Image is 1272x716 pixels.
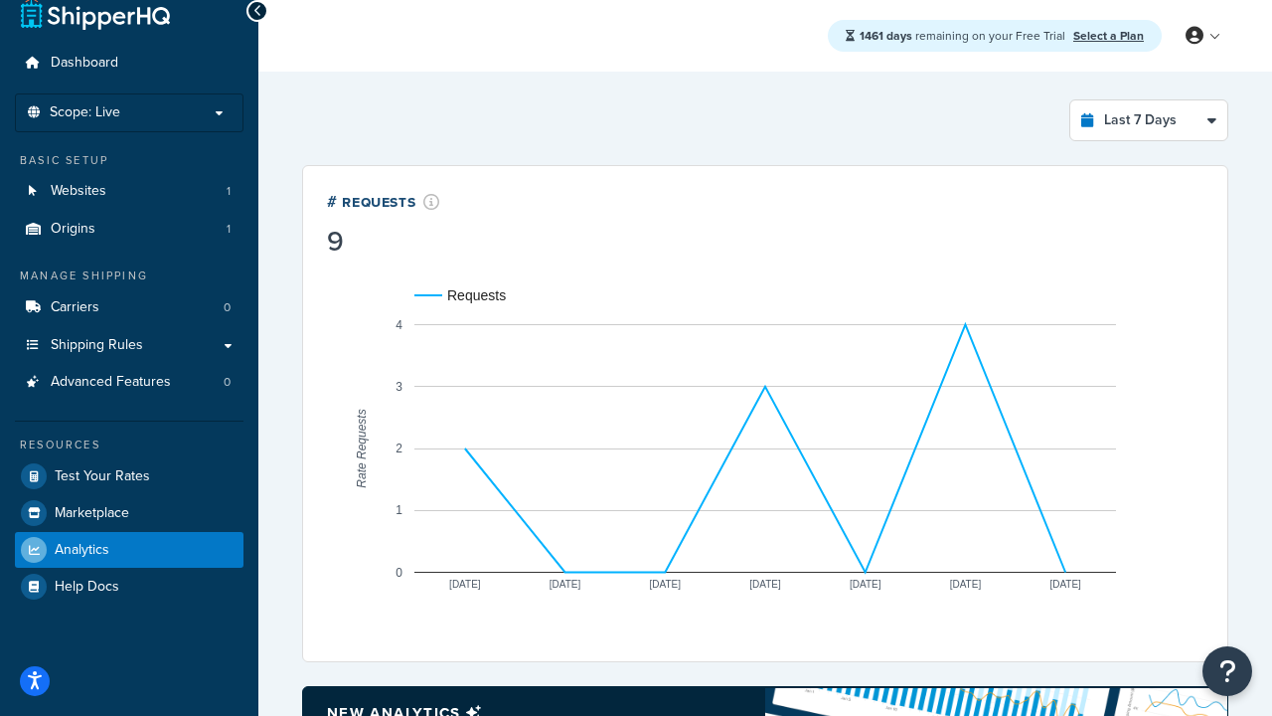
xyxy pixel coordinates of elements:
[396,380,402,394] text: 3
[15,152,243,169] div: Basic Setup
[224,299,231,316] span: 0
[1073,27,1144,45] a: Select a Plan
[1049,579,1081,590] text: [DATE]
[15,173,243,210] a: Websites1
[447,287,506,303] text: Requests
[15,289,243,326] li: Carriers
[15,569,243,605] a: Help Docs
[51,55,118,72] span: Dashboard
[51,374,171,391] span: Advanced Features
[396,442,402,455] text: 2
[15,458,243,494] a: Test Your Rates
[55,468,150,485] span: Test Your Rates
[51,183,106,200] span: Websites
[15,173,243,210] li: Websites
[15,327,243,364] a: Shipping Rules
[650,579,682,590] text: [DATE]
[224,374,231,391] span: 0
[55,579,119,596] span: Help Docs
[396,503,402,517] text: 1
[327,190,440,213] div: # Requests
[50,104,120,121] span: Scope: Live
[51,221,95,238] span: Origins
[860,27,912,45] strong: 1461 days
[950,579,982,590] text: [DATE]
[15,364,243,401] a: Advanced Features0
[449,579,481,590] text: [DATE]
[51,337,143,354] span: Shipping Rules
[15,532,243,568] a: Analytics
[55,505,129,522] span: Marketplace
[227,183,231,200] span: 1
[15,268,243,284] div: Manage Shipping
[327,260,1203,637] svg: A chart.
[550,579,581,590] text: [DATE]
[15,495,243,531] a: Marketplace
[860,27,1068,45] span: remaining on your Free Trial
[355,409,369,487] text: Rate Requests
[396,318,402,332] text: 4
[396,566,402,580] text: 0
[1202,646,1252,696] button: Open Resource Center
[55,542,109,559] span: Analytics
[15,364,243,401] li: Advanced Features
[15,211,243,248] a: Origins1
[850,579,881,590] text: [DATE]
[15,45,243,82] a: Dashboard
[15,211,243,248] li: Origins
[749,579,781,590] text: [DATE]
[327,228,440,256] div: 9
[15,437,243,453] div: Resources
[15,289,243,326] a: Carriers0
[51,299,99,316] span: Carriers
[227,221,231,238] span: 1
